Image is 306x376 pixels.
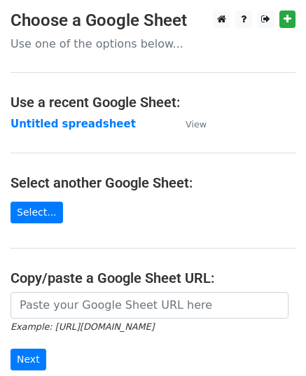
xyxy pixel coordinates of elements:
p: Use one of the options below... [11,36,295,51]
input: Next [11,349,46,370]
a: View [172,118,207,130]
h4: Use a recent Google Sheet: [11,94,295,111]
h4: Copy/paste a Google Sheet URL: [11,270,295,286]
small: View [186,119,207,130]
h4: Select another Google Sheet: [11,174,295,191]
h3: Choose a Google Sheet [11,11,295,31]
small: Example: [URL][DOMAIN_NAME] [11,321,154,332]
a: Untitled spreadsheet [11,118,136,130]
input: Paste your Google Sheet URL here [11,292,288,319]
a: Select... [11,202,63,223]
